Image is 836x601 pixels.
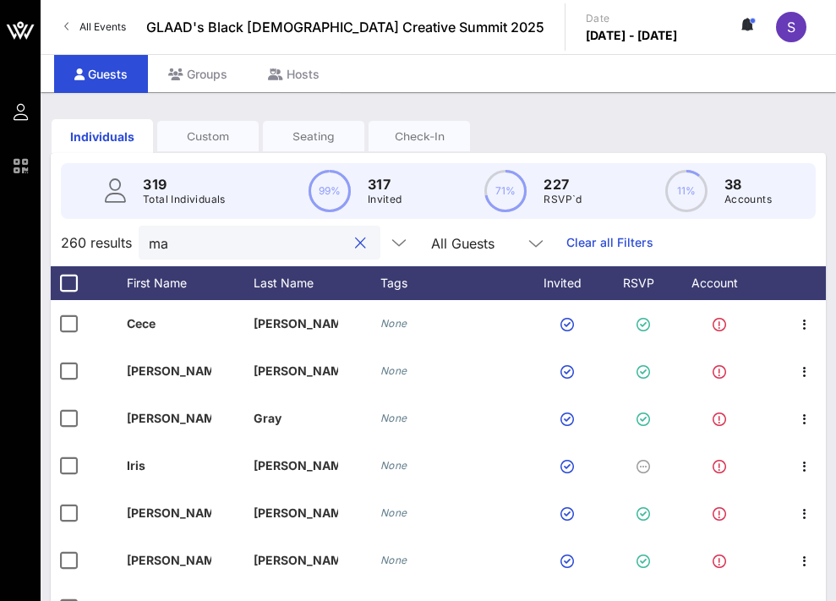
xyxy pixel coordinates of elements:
[380,364,407,377] i: None
[148,55,248,93] div: Groups
[254,347,338,395] p: [PERSON_NAME]
[380,506,407,519] i: None
[254,537,338,584] p: [PERSON_NAME]
[566,233,653,252] a: Clear all Filters
[254,266,380,300] div: Last Name
[54,55,148,93] div: Guests
[421,226,556,260] div: All Guests
[263,128,364,145] div: Seating
[369,128,470,145] div: Check-In
[127,266,254,300] div: First Name
[776,12,806,42] div: S
[127,395,211,442] p: [PERSON_NAME]
[368,174,402,194] p: 317
[380,459,407,472] i: None
[724,191,772,208] p: Accounts
[79,20,126,33] span: All Events
[586,27,678,44] p: [DATE] - [DATE]
[127,300,211,347] p: Cece
[157,128,259,145] div: Custom
[254,489,338,537] p: [PERSON_NAME]
[787,19,795,36] span: S
[254,300,338,347] p: [PERSON_NAME]
[380,412,407,424] i: None
[544,174,582,194] p: 227
[380,266,524,300] div: Tags
[52,128,153,145] div: Individuals
[54,14,136,41] a: All Events
[248,55,340,93] div: Hosts
[146,17,544,37] span: GLAAD's Black [DEMOGRAPHIC_DATA] Creative Summit 2025
[355,235,366,252] button: clear icon
[524,266,617,300] div: Invited
[676,266,769,300] div: Account
[254,442,338,489] p: [PERSON_NAME]
[143,191,226,208] p: Total Individuals
[544,191,582,208] p: RSVP`d
[380,317,407,330] i: None
[61,232,132,253] span: 260 results
[380,554,407,566] i: None
[724,174,772,194] p: 38
[254,395,338,442] p: Gray
[431,236,494,251] div: All Guests
[368,191,402,208] p: Invited
[127,347,211,395] p: [PERSON_NAME]
[586,10,678,27] p: Date
[127,442,211,489] p: Iris
[617,266,676,300] div: RSVP
[127,537,211,584] p: [PERSON_NAME]
[143,174,226,194] p: 319
[127,489,211,537] p: [PERSON_NAME]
